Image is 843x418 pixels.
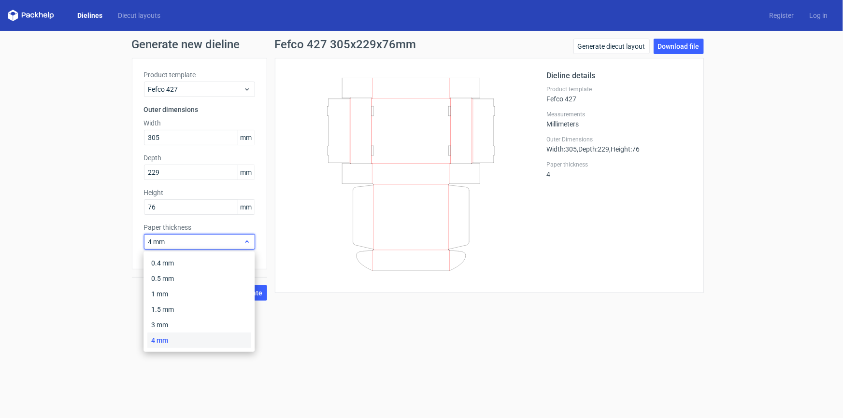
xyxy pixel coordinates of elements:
[110,11,168,20] a: Diecut layouts
[761,11,801,20] a: Register
[547,136,692,143] label: Outer Dimensions
[547,161,692,178] div: 4
[144,105,255,114] h3: Outer dimensions
[238,165,255,180] span: mm
[70,11,110,20] a: Dielines
[147,255,251,271] div: 0.4 mm
[147,271,251,286] div: 0.5 mm
[147,302,251,317] div: 1.5 mm
[801,11,835,20] a: Log in
[547,161,692,168] label: Paper thickness
[654,39,704,54] a: Download file
[610,145,640,153] span: , Height : 76
[144,188,255,197] label: Height
[547,85,692,103] div: Fefco 427
[547,145,577,153] span: Width : 305
[144,70,255,80] label: Product template
[132,39,712,50] h1: Generate new dieline
[547,111,692,118] label: Measurements
[238,130,255,145] span: mm
[144,153,255,163] label: Depth
[238,200,255,214] span: mm
[577,145,610,153] span: , Depth : 229
[547,85,692,93] label: Product template
[147,333,251,348] div: 4 mm
[148,237,243,247] span: 4 mm
[147,317,251,333] div: 3 mm
[144,223,255,232] label: Paper thickness
[147,286,251,302] div: 1 mm
[573,39,650,54] a: Generate diecut layout
[547,70,692,82] h2: Dieline details
[144,118,255,128] label: Width
[275,39,416,50] h1: Fefco 427 305x229x76mm
[547,111,692,128] div: Millimeters
[148,84,243,94] span: Fefco 427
